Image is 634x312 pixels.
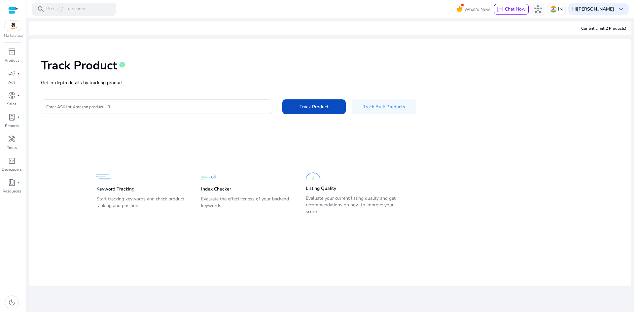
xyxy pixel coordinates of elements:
h1: Track Product [41,58,117,73]
p: Keyword Tracking [96,186,134,192]
span: inventory_2 [8,48,16,56]
span: hub [534,5,542,13]
p: Evaluate the effectiveness of your backend keywords [201,196,293,214]
span: lab_profile [8,113,16,121]
span: fiber_manual_record [17,116,20,119]
p: IN [558,3,563,15]
button: hub [531,3,545,16]
button: Track Product [282,99,346,114]
span: handyman [8,135,16,143]
p: Listing Quality [306,185,336,192]
span: chat [497,6,504,13]
span: donut_small [8,91,16,99]
p: Product [5,57,19,63]
span: fiber_manual_record [17,94,20,97]
span: (2 Products [604,26,625,31]
img: amazon.svg [4,21,22,31]
p: Reports [5,123,19,129]
span: keyboard_arrow_down [617,5,625,13]
p: Tools [7,145,17,151]
p: Hi [572,7,614,12]
p: Start tracking keywords and check product ranking and position [96,196,188,214]
span: dark_mode [8,298,16,306]
img: Keyword Tracking [96,169,111,184]
p: Resources [3,188,21,194]
p: Get in-depth details by tracking product [41,79,619,86]
p: Marketplace [4,33,22,38]
span: campaign [8,70,16,78]
span: Track Product [299,103,329,110]
p: Ads [8,79,16,85]
span: Chat Now [505,6,526,12]
div: Current Limit ) [581,25,626,31]
p: Developers [2,166,22,172]
span: What's New [464,4,490,15]
button: Track Bulk Products [352,99,416,114]
span: info [119,61,125,68]
span: code_blocks [8,157,16,165]
b: [PERSON_NAME] [577,6,614,12]
button: chatChat Now [494,4,529,15]
span: fiber_manual_record [17,72,20,75]
span: Track Bulk Products [363,103,405,110]
img: Index Checker [201,169,216,184]
p: Sales [7,101,17,107]
img: Listing Quality [306,169,321,184]
span: fiber_manual_record [17,181,20,184]
p: Evaluate your current listing quality and get recommendations on how to improve your score [306,195,397,215]
p: Press to search [46,6,85,13]
span: book_4 [8,179,16,187]
span: search [37,5,45,13]
p: Index Checker [201,186,231,192]
img: in.svg [550,6,557,13]
span: / [59,6,65,13]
